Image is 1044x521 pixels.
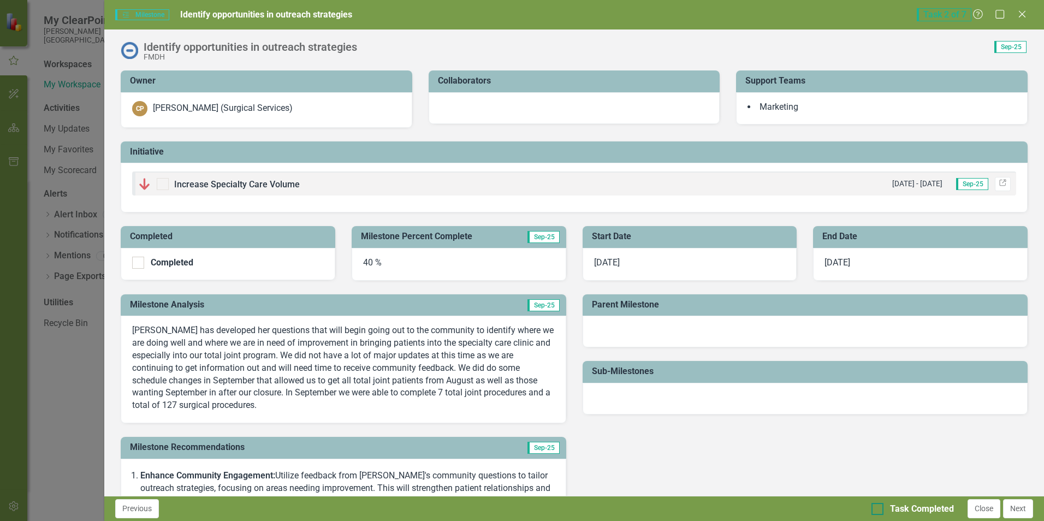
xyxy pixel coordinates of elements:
button: Close [968,499,1000,518]
span: Sep-25 [956,178,988,190]
span: Marketing [760,102,798,112]
p: Utilize feedback from [PERSON_NAME]'s community questions to tailor outreach strategies, focusing... [140,470,554,507]
img: No Information [121,42,138,59]
span: [DATE] [594,257,620,268]
img: Below Plan [138,177,151,191]
strong: Enhance Community Engagement: [140,470,275,481]
h3: Milestone Percent Complete [361,232,515,241]
h3: Support Teams [745,76,1022,86]
span: Sep-25 [527,442,560,454]
span: Milestone [115,9,169,20]
div: [PERSON_NAME] (Surgical Services) [153,102,293,115]
div: FMDH [144,53,357,61]
small: [DATE] - [DATE] [892,179,942,189]
div: Task Completed [890,503,954,516]
button: Previous [115,499,159,518]
h3: Milestone Recommendations [130,442,464,452]
h3: Completed [130,232,330,241]
h3: Collaborators [438,76,715,86]
h3: Owner [130,76,407,86]
div: Identify opportunities in outreach strategies [144,41,357,53]
span: Sep-25 [527,231,560,243]
div: 40 % [352,248,566,281]
h3: Parent Milestone [592,300,1022,310]
p: [PERSON_NAME] has developed her questions that will begin going out to the community to identify ... [132,324,554,412]
h3: Start Date [592,232,792,241]
span: Identify opportunities in outreach strategies [180,9,352,20]
span: Sep-25 [994,41,1027,53]
button: Next [1003,499,1033,518]
div: CP [132,101,147,116]
span: Sep-25 [527,299,560,311]
span: Increase Specialty Care Volume [174,179,300,190]
h3: Initiative [130,147,1022,157]
h3: End Date [822,232,1022,241]
span: [DATE] [824,257,850,268]
h3: Milestone Analysis [130,300,427,310]
h3: Sub-Milestones [592,366,1022,376]
span: Task 2 of 7 [917,8,971,21]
